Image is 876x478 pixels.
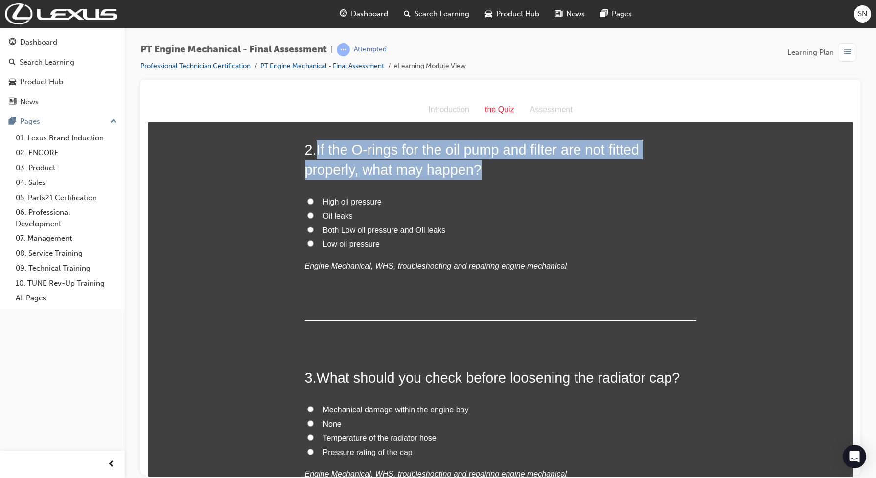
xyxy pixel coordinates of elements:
[329,5,374,20] div: the Quiz
[159,351,165,358] input: Pressure rating of the cap
[159,309,165,315] input: Mechanical damage within the engine bay
[394,61,466,72] li: eLearning Module View
[157,164,418,173] em: Engine Mechanical, WHS, troubleshooting and repairing engine mechanical
[159,323,165,329] input: None
[175,337,288,345] span: Temperature of the radiator hose
[12,131,121,146] a: 01. Lexus Brand Induction
[12,160,121,176] a: 03. Product
[140,62,251,70] a: Professional Technician Certification
[485,8,492,20] span: car-icon
[4,31,121,113] button: DashboardSearch LearningProduct HubNews
[175,308,321,317] span: Mechanical damage within the engine bay
[9,58,16,67] span: search-icon
[477,4,547,24] a: car-iconProduct Hub
[354,45,387,54] div: Attempted
[157,45,491,80] span: If the O-rings for the oil pump and filter are not fitted properly, what may happen?
[12,145,121,160] a: 02. ENCORE
[20,57,74,68] div: Search Learning
[110,115,117,128] span: up-icon
[555,8,562,20] span: news-icon
[843,445,866,468] div: Open Intercom Messenger
[547,4,593,24] a: news-iconNews
[20,116,40,127] div: Pages
[159,101,165,107] input: High oil pressure
[854,5,871,23] button: SN
[337,43,350,56] span: learningRecordVerb_ATTEMPT-icon
[4,113,121,131] button: Pages
[351,8,388,20] span: Dashboard
[9,38,16,47] span: guage-icon
[374,5,432,20] div: Assessment
[175,322,193,331] span: None
[566,8,585,20] span: News
[9,78,16,87] span: car-icon
[272,5,329,20] div: Introduction
[260,62,384,70] a: PT Engine Mechanical - Final Assessment
[12,231,121,246] a: 07. Management
[612,8,632,20] span: Pages
[5,3,117,24] img: Trak
[9,98,16,107] span: news-icon
[175,351,264,359] span: Pressure rating of the cap
[175,142,232,151] span: Low oil pressure
[787,43,860,62] button: Learning Plan
[108,458,115,471] span: prev-icon
[175,114,205,123] span: Oil leaks
[157,271,548,290] h2: 3 .
[332,4,396,24] a: guage-iconDashboard
[331,44,333,55] span: |
[396,4,477,24] a: search-iconSearch Learning
[157,43,548,82] h2: 2 .
[4,93,121,111] a: News
[12,246,121,261] a: 08. Service Training
[20,96,39,108] div: News
[593,4,640,24] a: pages-iconPages
[20,37,57,48] div: Dashboard
[4,53,121,71] a: Search Learning
[12,276,121,291] a: 10. TUNE Rev-Up Training
[12,190,121,205] a: 05. Parts21 Certification
[844,46,851,59] span: list-icon
[159,337,165,343] input: Temperature of the radiator hose
[20,76,63,88] div: Product Hub
[340,8,347,20] span: guage-icon
[787,47,834,58] span: Learning Plan
[415,8,469,20] span: Search Learning
[12,261,121,276] a: 09. Technical Training
[12,175,121,190] a: 04. Sales
[12,291,121,306] a: All Pages
[12,205,121,231] a: 06. Professional Development
[157,372,418,381] em: Engine Mechanical, WHS, troubleshooting and repairing engine mechanical
[496,8,539,20] span: Product Hub
[9,117,16,126] span: pages-icon
[4,33,121,51] a: Dashboard
[159,115,165,121] input: Oil leaks
[858,8,867,20] span: SN
[600,8,608,20] span: pages-icon
[404,8,411,20] span: search-icon
[168,273,532,288] span: What should you check before loosening the radiator cap?
[175,129,298,137] span: Both Low oil pressure and Oil leaks
[175,100,233,109] span: High oil pressure
[159,129,165,136] input: Both Low oil pressure and Oil leaks
[4,73,121,91] a: Product Hub
[140,44,327,55] span: PT Engine Mechanical - Final Assessment
[159,143,165,149] input: Low oil pressure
